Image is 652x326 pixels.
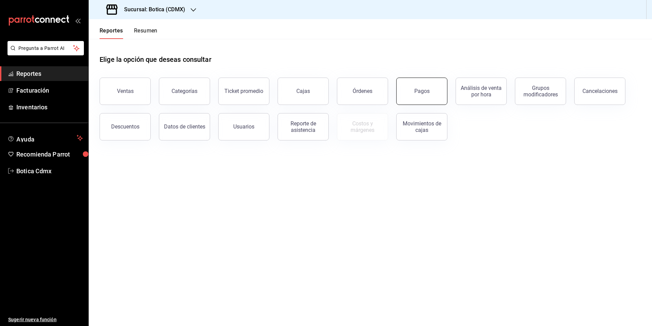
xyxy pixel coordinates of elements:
button: Pagos [396,78,447,105]
div: Análisis de venta por hora [460,85,502,98]
div: Descuentos [111,123,139,130]
div: Ventas [117,88,134,94]
button: Contrata inventarios para ver este reporte [337,113,388,140]
div: Ticket promedio [224,88,263,94]
div: Cajas [296,88,310,94]
h3: Sucursal: Botica (CDMX) [119,5,185,14]
a: Pregunta a Parrot AI [5,50,84,57]
button: Reportes [100,27,123,39]
span: Recomienda Parrot [16,150,83,159]
span: Botica Cdmx [16,166,83,176]
button: Órdenes [337,78,388,105]
button: Datos de clientes [159,113,210,140]
h1: Elige la opción que deseas consultar [100,54,211,65]
button: Resumen [134,27,158,39]
span: Inventarios [16,103,83,112]
button: Cancelaciones [574,78,625,105]
button: Pregunta a Parrot AI [8,41,84,55]
button: Grupos modificadores [515,78,566,105]
button: Ticket promedio [218,78,269,105]
div: Usuarios [233,123,254,130]
div: Datos de clientes [164,123,205,130]
button: Descuentos [100,113,151,140]
button: Ventas [100,78,151,105]
div: Pagos [414,88,430,94]
span: Ayuda [16,134,74,142]
span: Pregunta a Parrot AI [18,45,73,52]
span: Reportes [16,69,83,78]
span: Sugerir nueva función [8,316,83,323]
div: Reporte de asistencia [282,120,324,133]
div: Órdenes [353,88,372,94]
button: Categorías [159,78,210,105]
button: Análisis de venta por hora [456,78,507,105]
div: Categorías [172,88,197,94]
div: Cancelaciones [582,88,618,94]
div: Movimientos de cajas [401,120,443,133]
div: Costos y márgenes [341,120,384,133]
button: Movimientos de cajas [396,113,447,140]
button: open_drawer_menu [75,18,80,23]
button: Reporte de asistencia [278,113,329,140]
button: Usuarios [218,113,269,140]
div: navigation tabs [100,27,158,39]
span: Facturación [16,86,83,95]
div: Grupos modificadores [519,85,562,98]
button: Cajas [278,78,329,105]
